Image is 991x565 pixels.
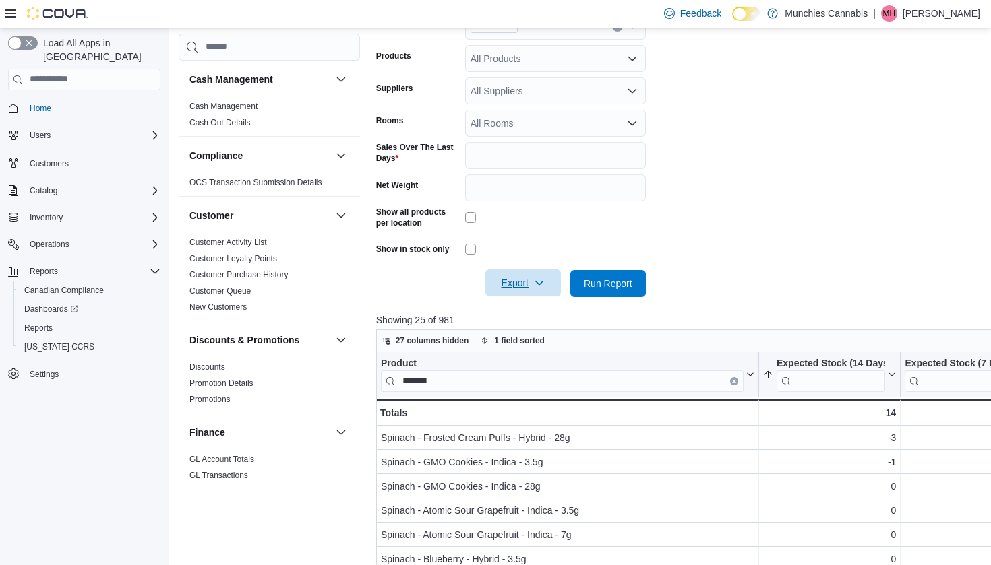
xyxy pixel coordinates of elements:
span: 27 columns hidden [396,335,469,346]
label: Rooms [376,115,404,126]
label: Suppliers [376,83,413,94]
button: Clear input [730,377,738,385]
span: Reports [24,323,53,333]
span: Users [30,130,51,141]
button: Inventory [3,208,166,227]
a: GL Transactions [189,471,248,480]
div: Finance [179,451,360,489]
a: Settings [24,366,64,383]
a: GL Account Totals [189,455,254,464]
a: Canadian Compliance [19,282,109,298]
div: Spinach - Atomic Sour Grapefruit - Indica - 7g [381,527,754,543]
div: -3 [763,430,896,446]
a: OCS Transaction Submission Details [189,178,322,187]
button: Discounts & Promotions [333,332,349,348]
button: Settings [3,364,166,384]
span: Customers [24,154,160,171]
span: Run Report [584,277,632,290]
a: Customers [24,156,74,172]
h3: Finance [189,426,225,439]
span: Home [24,100,160,117]
span: Settings [30,369,59,380]
div: Matteo Hanna [881,5,897,22]
a: Customer Activity List [189,238,267,247]
span: [US_STATE] CCRS [24,341,94,352]
p: [PERSON_NAME] [903,5,980,22]
label: Show all products per location [376,207,460,228]
button: Customer [189,209,330,222]
button: Export [485,269,561,296]
button: Users [24,127,56,143]
h3: Customer [189,209,233,222]
h3: Compliance [189,149,243,162]
button: Catalog [3,181,166,200]
button: Compliance [189,149,330,162]
div: Spinach - GMO Cookies - Indica - 28g [381,478,754,494]
span: Washington CCRS [19,339,160,355]
button: Open list of options [627,86,638,96]
span: Operations [24,236,160,253]
button: Compliance [333,147,349,164]
button: Finance [189,426,330,439]
img: Cova [27,7,88,20]
button: Catalog [24,182,63,199]
div: Spinach - Atomic Sour Grapefruit - Indica - 3.5g [381,502,754,519]
a: Dashboards [19,301,84,317]
label: Products [376,51,411,61]
a: Reports [19,320,58,336]
button: Customer [333,207,349,224]
div: Spinach - Frosted Cream Puffs - Hybrid - 28g [381,430,754,446]
a: Promotion Details [189,378,253,388]
div: Compliance [179,174,360,196]
div: Totals [380,405,754,421]
div: Expected Stock (14 Days) [777,358,885,370]
span: Inventory [30,212,63,223]
nav: Complex example [8,93,160,419]
div: 14 [763,405,896,421]
button: 27 columns hidden [377,333,475,349]
div: 0 [763,527,896,543]
button: Operations [3,235,166,254]
button: Expected Stock (14 Days) [763,358,896,392]
span: Load All Apps in [GEOGRAPHIC_DATA] [38,36,160,63]
button: ProductClear input [381,358,754,392]
button: Canadian Compliance [13,281,166,300]
span: Dashboards [24,304,78,314]
button: Inventory [24,209,68,226]
span: 1 field sorted [494,335,545,346]
a: Cash Out Details [189,118,251,127]
span: Catalog [30,185,57,196]
input: Dark Mode [732,7,760,21]
div: -1 [763,454,896,470]
button: Discounts & Promotions [189,333,330,347]
span: Reports [24,263,160,279]
h3: Discounts & Promotions [189,333,299,347]
h3: Cash Management [189,73,273,86]
button: Home [3,98,166,118]
div: Product [381,358,744,370]
div: Discounts & Promotions [179,359,360,413]
span: Canadian Compliance [24,285,104,296]
button: Cash Management [333,71,349,88]
button: Cash Management [189,73,330,86]
button: 1 field sorted [475,333,550,349]
div: Product [381,358,744,392]
p: | [873,5,876,22]
span: Reports [30,266,58,277]
button: Finance [333,424,349,440]
div: Expected Stock (14 Days) [777,358,885,392]
label: Show in stock only [376,244,450,255]
div: Customer [179,234,360,321]
button: Reports [3,262,166,281]
div: Spinach - GMO Cookies - Indica - 3.5g [381,454,754,470]
button: Open list of options [627,118,638,129]
span: MH [883,5,896,22]
span: Feedback [680,7,721,20]
button: Reports [24,263,63,279]
span: Reports [19,320,160,336]
div: 0 [763,502,896,519]
span: Home [30,103,51,114]
a: New Customers [189,302,247,312]
span: Dark Mode [732,21,733,22]
button: Operations [24,236,75,253]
